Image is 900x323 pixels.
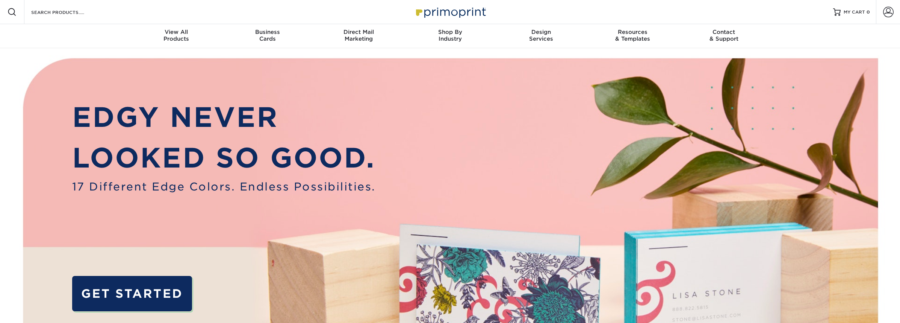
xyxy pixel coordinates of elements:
span: 17 Different Edge Colors. Endless Possibilities. [72,178,376,195]
div: & Support [678,29,770,42]
span: Design [496,29,587,35]
a: View AllProducts [131,24,222,48]
div: & Templates [587,29,678,42]
img: Primoprint [413,4,488,20]
a: DesignServices [496,24,587,48]
span: Direct Mail [313,29,404,35]
a: BusinessCards [222,24,313,48]
span: View All [131,29,222,35]
span: Shop By [404,29,496,35]
p: EDGY NEVER [72,97,376,138]
input: SEARCH PRODUCTS..... [30,8,104,17]
span: 0 [867,9,870,15]
div: Products [131,29,222,42]
a: Shop ByIndustry [404,24,496,48]
div: Cards [222,29,313,42]
div: Services [496,29,587,42]
div: Marketing [313,29,404,42]
span: Contact [678,29,770,35]
span: Resources [587,29,678,35]
span: MY CART [844,9,865,15]
a: Resources& Templates [587,24,678,48]
a: Contact& Support [678,24,770,48]
a: GET STARTED [72,276,192,312]
span: Business [222,29,313,35]
p: LOOKED SO GOOD. [72,138,376,178]
a: Direct MailMarketing [313,24,404,48]
div: Industry [404,29,496,42]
